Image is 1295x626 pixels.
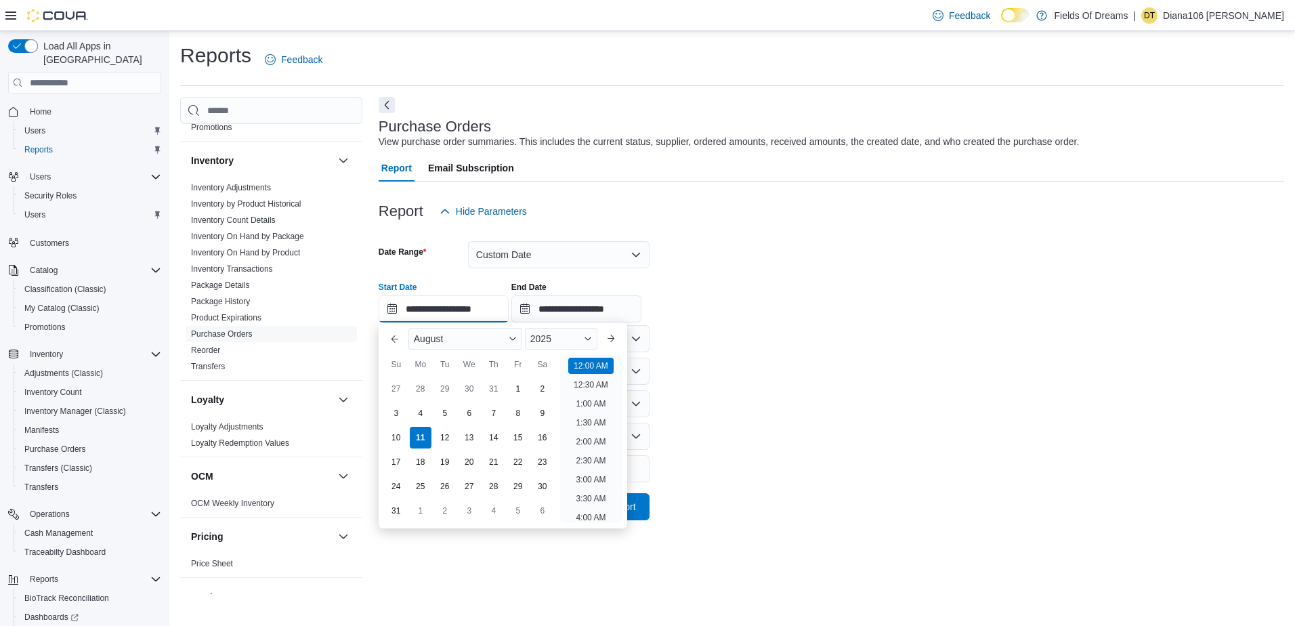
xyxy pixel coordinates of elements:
[19,188,82,204] a: Security Roles
[19,281,112,297] a: Classification (Classic)
[410,451,431,473] div: day-18
[191,346,220,355] a: Reorder
[30,509,70,520] span: Operations
[385,427,407,448] div: day-10
[191,559,233,568] a: Price Sheet
[507,451,529,473] div: day-22
[19,422,64,438] a: Manifests
[19,207,161,223] span: Users
[335,589,352,605] button: Products
[14,459,167,478] button: Transfers (Classic)
[1001,8,1029,22] input: Dark Mode
[180,495,362,517] div: OCM
[24,234,161,251] span: Customers
[19,142,161,158] span: Reports
[927,2,996,29] a: Feedback
[191,345,220,356] span: Reorder
[19,460,98,476] a: Transfers (Classic)
[1144,7,1155,24] span: DT
[14,383,167,402] button: Inventory Count
[30,574,58,585] span: Reports
[191,122,232,133] span: Promotions
[24,322,66,333] span: Promotions
[335,152,352,169] button: Inventory
[511,295,641,322] input: Press the down key to open a popover containing a calendar.
[27,9,88,22] img: Cova
[532,354,553,375] div: Sa
[30,238,69,249] span: Customers
[19,142,58,158] a: Reports
[1054,7,1128,24] p: Fields Of Dreams
[483,378,505,400] div: day-31
[19,365,108,381] a: Adjustments (Classic)
[24,346,161,362] span: Inventory
[410,427,431,448] div: day-11
[3,102,167,121] button: Home
[410,476,431,497] div: day-25
[19,590,114,606] a: BioTrack Reconciliation
[24,463,92,474] span: Transfers (Classic)
[532,378,553,400] div: day-2
[191,393,333,406] button: Loyalty
[14,440,167,459] button: Purchase Orders
[631,366,641,377] button: Open list of options
[631,431,641,442] button: Open list of options
[14,524,167,543] button: Cash Management
[1163,7,1284,24] p: Diana106 [PERSON_NAME]
[379,282,417,293] label: Start Date
[483,476,505,497] div: day-28
[560,355,622,523] ul: Time
[19,319,161,335] span: Promotions
[191,590,232,604] h3: Products
[459,500,480,522] div: day-3
[14,589,167,608] button: BioTrack Reconciliation
[570,434,611,450] li: 2:00 AM
[19,319,71,335] a: Promotions
[507,427,529,448] div: day-15
[532,402,553,424] div: day-9
[384,377,555,523] div: August, 2025
[408,328,522,350] div: Button. Open the month selector. August is currently selected.
[19,441,161,457] span: Purchase Orders
[335,468,352,484] button: OCM
[24,303,100,314] span: My Catalog (Classic)
[191,248,300,257] a: Inventory On Hand by Product
[24,262,63,278] button: Catalog
[570,396,611,412] li: 1:00 AM
[3,570,167,589] button: Reports
[532,500,553,522] div: day-6
[191,393,224,406] h3: Loyalty
[379,247,427,257] label: Date Range
[24,571,64,587] button: Reports
[191,312,261,323] span: Product Expirations
[191,264,273,274] a: Inventory Transactions
[24,368,103,379] span: Adjustments (Classic)
[191,182,271,193] span: Inventory Adjustments
[191,297,250,306] a: Package History
[191,469,333,483] button: OCM
[379,295,509,322] input: Press the down key to enter a popover containing a calendar. Press the escape key to close the po...
[3,345,167,364] button: Inventory
[191,154,234,167] h3: Inventory
[468,241,650,268] button: Custom Date
[191,329,253,339] span: Purchase Orders
[19,123,51,139] a: Users
[180,180,362,380] div: Inventory
[191,232,304,241] a: Inventory On Hand by Package
[24,144,53,155] span: Reports
[483,500,505,522] div: day-4
[3,505,167,524] button: Operations
[3,167,167,186] button: Users
[24,104,57,120] a: Home
[19,300,161,316] span: My Catalog (Classic)
[14,186,167,205] button: Security Roles
[385,500,407,522] div: day-31
[24,235,75,251] a: Customers
[1001,22,1002,23] span: Dark Mode
[631,398,641,409] button: Open list of options
[570,491,611,507] li: 3:30 AM
[507,402,529,424] div: day-8
[191,362,225,371] a: Transfers
[191,469,213,483] h3: OCM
